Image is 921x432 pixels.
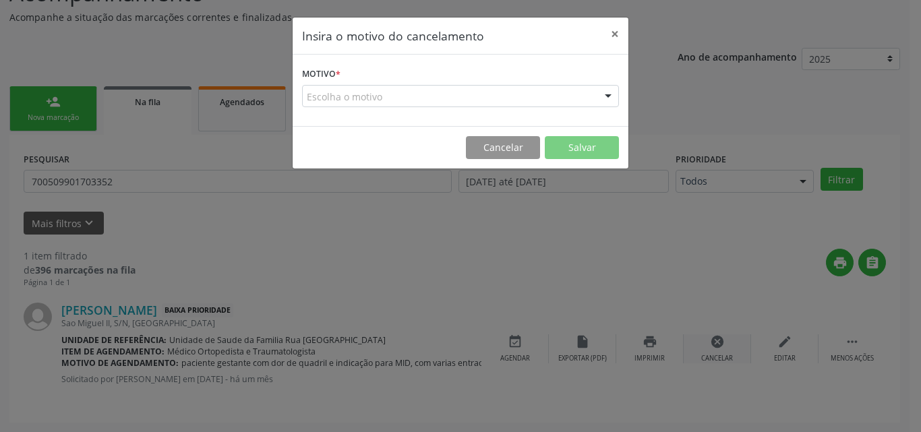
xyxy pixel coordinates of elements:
[302,64,340,85] label: Motivo
[466,136,540,159] button: Cancelar
[302,27,484,44] h5: Insira o motivo do cancelamento
[307,90,382,104] span: Escolha o motivo
[601,18,628,51] button: Close
[545,136,619,159] button: Salvar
